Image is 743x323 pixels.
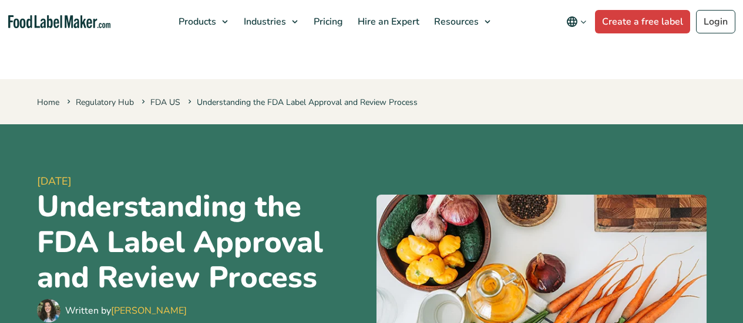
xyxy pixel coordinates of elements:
a: FDA US [150,97,180,108]
a: Create a free label [595,10,690,33]
a: Home [37,97,59,108]
a: Food Label Maker homepage [8,15,110,29]
span: Products [175,15,217,28]
h1: Understanding the FDA Label Approval and Review Process [37,189,367,296]
span: Industries [240,15,287,28]
span: [DATE] [37,174,367,189]
span: Resources [431,15,480,28]
a: [PERSON_NAME] [111,304,187,317]
span: Hire an Expert [354,15,421,28]
span: Pricing [310,15,344,28]
img: Maria Abi Hanna - Food Label Maker [37,299,60,322]
div: Written by [65,304,187,318]
a: Regulatory Hub [76,97,134,108]
button: Change language [558,10,595,33]
a: Login [696,10,735,33]
span: Understanding the FDA Label Approval and Review Process [186,97,418,108]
